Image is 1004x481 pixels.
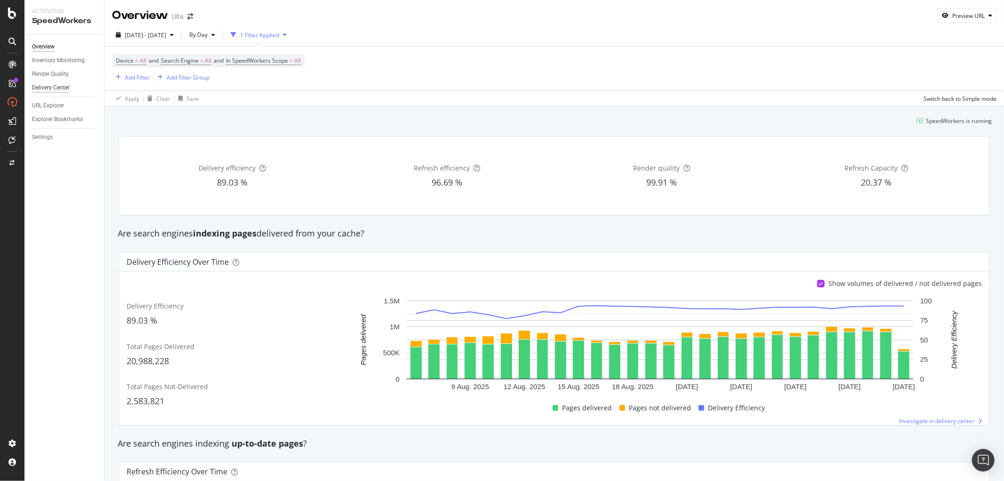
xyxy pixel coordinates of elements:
[926,117,992,125] div: SpeedWorkers is running
[390,323,400,331] text: 1M
[972,449,995,472] div: Open Intercom Messenger
[708,402,765,414] span: Delivery Efficiency
[32,16,96,26] div: SpeedWorkers
[205,54,211,67] span: All
[32,101,97,111] a: URL Explorer
[646,177,677,188] span: 99.91 %
[844,163,898,172] span: Refresh Capacity
[125,95,139,103] div: Apply
[200,57,203,65] span: =
[32,42,55,52] div: Overview
[125,73,150,82] div: Add Filter
[938,8,996,23] button: Preview URL
[432,177,462,188] span: 96.69 %
[920,91,996,106] button: Switch back to Simple mode
[920,316,928,324] text: 75
[396,375,400,383] text: 0
[199,163,256,172] span: Delivery efficiency
[187,13,193,20] div: arrow-right-arrow-left
[112,27,177,42] button: [DATE] - [DATE]
[32,132,53,142] div: Settings
[144,91,170,106] button: Clear
[32,69,69,79] div: Render Quality
[785,383,807,391] text: [DATE]
[32,56,85,65] div: Inventory Monitoring
[32,56,97,65] a: Inventory Monitoring
[676,383,698,391] text: [DATE]
[127,355,169,367] span: 20,988,228
[185,27,219,42] button: By Day
[451,383,489,391] text: 9 Aug. 2025
[32,132,97,142] a: Settings
[32,42,97,52] a: Overview
[359,314,367,365] text: Pages delivered
[127,382,208,391] span: Total Pages Not-Delivered
[861,177,892,188] span: 20.37 %
[116,57,134,65] span: Device
[924,95,996,103] div: Switch back to Simple mode
[112,8,168,24] div: Overview
[612,383,653,391] text: 18 Aug. 2025
[127,302,184,310] span: Delivery Efficiency
[920,297,932,305] text: 100
[32,114,83,124] div: Explorer Bookmarks
[227,27,290,42] button: 1 Filter Applied
[113,438,996,450] div: Are search engines indexing ?
[186,95,199,103] div: Save
[899,417,974,425] span: Investigate in delivery center
[920,375,924,383] text: 0
[32,69,97,79] a: Render Quality
[127,342,194,351] span: Total Pages Delivered
[952,12,985,20] div: Preview URL
[214,57,224,65] span: and
[920,355,928,363] text: 25
[172,12,184,21] div: Ulta
[127,395,164,407] span: 2,583,821
[167,73,209,82] div: Add Filter Group
[161,57,199,65] span: Search Engine
[32,101,64,111] div: URL Explorer
[149,57,159,65] span: and
[414,163,470,172] span: Refresh efficiency
[920,336,928,344] text: 50
[899,417,982,425] a: Investigate in delivery center
[289,57,293,65] span: =
[127,467,227,476] div: Refresh Efficiency over time
[127,315,157,326] span: 89.03 %
[950,310,958,369] text: Delivery Efficiency
[175,91,199,106] button: Save
[32,114,97,124] a: Explorer Bookmarks
[125,31,166,39] span: [DATE] - [DATE]
[562,402,612,414] span: Pages delivered
[558,383,599,391] text: 15 Aug. 2025
[32,83,70,93] div: Delivery Center
[383,349,400,357] text: 500K
[343,296,976,394] svg: A chart.
[185,31,208,39] span: By Day
[112,72,150,83] button: Add Filter
[113,228,996,240] div: Are search engines delivered from your cache?
[730,383,752,391] text: [DATE]
[140,54,146,67] span: All
[629,402,691,414] span: Pages not delivered
[384,297,400,305] text: 1.5M
[893,383,915,391] text: [DATE]
[112,91,139,106] button: Apply
[232,438,303,449] strong: up-to-date pages
[135,57,138,65] span: =
[294,54,301,67] span: All
[240,31,279,39] div: 1 Filter Applied
[226,57,288,65] span: In SpeedWorkers Scope
[127,257,229,267] div: Delivery Efficiency over time
[156,95,170,103] div: Clear
[828,279,982,288] div: Show volumes of delivered / not delivered pages
[32,83,97,93] a: Delivery Center
[504,383,545,391] text: 12 Aug. 2025
[32,8,96,16] div: Activation
[839,383,861,391] text: [DATE]
[217,177,248,188] span: 89.03 %
[193,228,257,239] strong: indexing pages
[154,72,209,83] button: Add Filter Group
[633,163,680,172] span: Render quality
